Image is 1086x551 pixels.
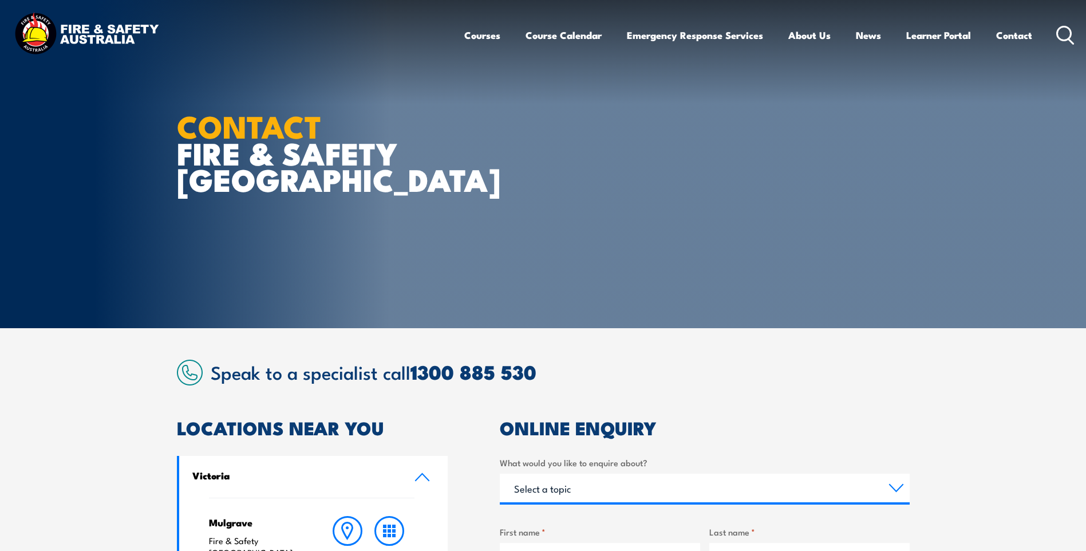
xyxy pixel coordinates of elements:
a: Learner Portal [906,20,971,50]
h2: ONLINE ENQUIRY [500,419,910,435]
strong: CONTACT [177,101,322,149]
a: About Us [788,20,831,50]
a: 1300 885 530 [410,356,536,387]
h4: Mulgrave [209,516,305,529]
a: Victoria [179,456,448,498]
a: News [856,20,881,50]
label: Last name [709,525,910,538]
label: First name [500,525,700,538]
h2: Speak to a specialist call [211,361,910,382]
h4: Victoria [192,469,397,482]
a: Emergency Response Services [627,20,763,50]
h2: LOCATIONS NEAR YOU [177,419,448,435]
a: Course Calendar [526,20,602,50]
a: Courses [464,20,500,50]
label: What would you like to enquire about? [500,456,910,469]
a: Contact [996,20,1032,50]
h1: FIRE & SAFETY [GEOGRAPHIC_DATA] [177,112,460,192]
